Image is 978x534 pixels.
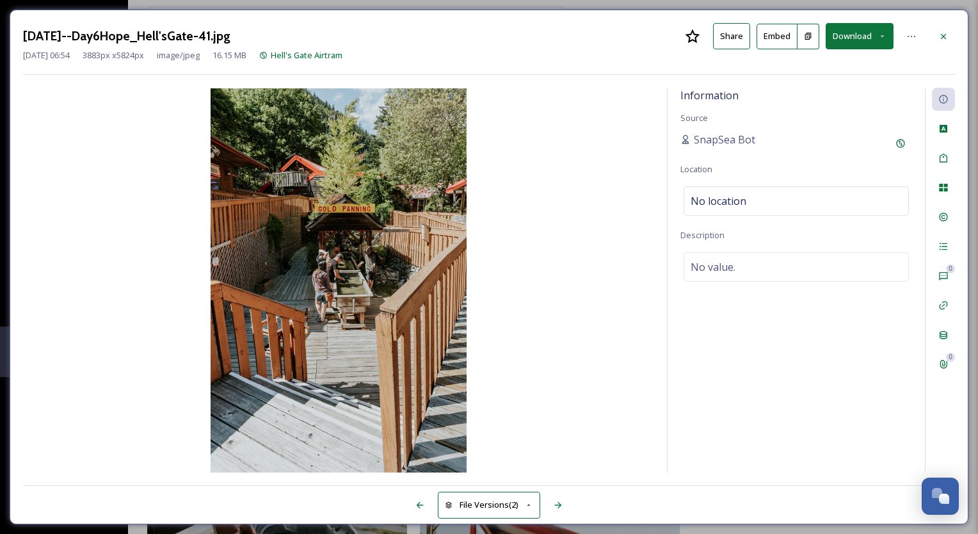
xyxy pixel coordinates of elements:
span: Source [680,112,708,124]
button: Download [826,23,894,49]
button: Embed [757,24,798,49]
span: SnapSea Bot [694,132,755,147]
span: Description [680,229,725,241]
span: No value. [691,259,735,275]
span: No location [691,193,746,209]
div: 0 [946,353,955,362]
button: File Versions(2) [438,492,540,518]
span: Information [680,88,739,102]
button: Open Chat [922,478,959,515]
span: Hell's Gate Airtram [271,49,342,61]
div: 0 [946,264,955,273]
span: [DATE] 06:54 [23,49,70,61]
span: 3883 px x 5824 px [83,49,144,61]
img: Py5bC3IF0hwAAAAAAABoiA2021.07.22--Day6Hope_Hell%2527sGate-41.jpg [23,88,654,473]
span: image/jpeg [157,49,200,61]
span: Location [680,163,712,175]
span: 16.15 MB [212,49,246,61]
button: Share [713,23,750,49]
h3: [DATE]--Day6Hope_Hell'sGate-41.jpg [23,27,230,45]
